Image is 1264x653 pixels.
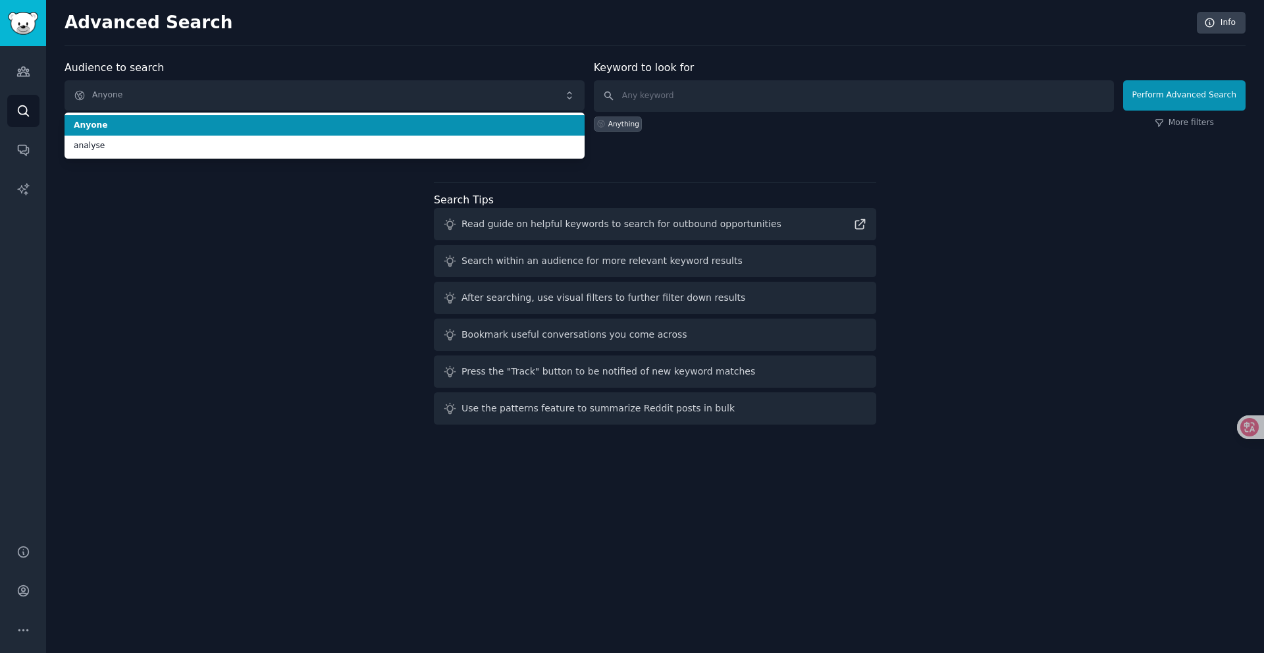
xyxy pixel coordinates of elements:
[594,80,1114,112] input: Any keyword
[461,254,743,268] div: Search within an audience for more relevant keyword results
[461,328,687,342] div: Bookmark useful conversations you come across
[65,13,1190,34] h2: Advanced Search
[74,140,575,152] span: analyse
[65,113,585,159] ul: Anyone
[594,61,695,74] label: Keyword to look for
[461,365,755,379] div: Press the "Track" button to be notified of new keyword matches
[434,194,494,206] label: Search Tips
[461,291,745,305] div: After searching, use visual filters to further filter down results
[65,80,585,111] button: Anyone
[608,119,639,128] div: Anything
[1197,12,1246,34] a: Info
[74,120,575,132] span: Anyone
[1123,80,1246,111] button: Perform Advanced Search
[461,402,735,415] div: Use the patterns feature to summarize Reddit posts in bulk
[8,12,38,35] img: GummySearch logo
[461,217,781,231] div: Read guide on helpful keywords to search for outbound opportunities
[65,61,164,74] label: Audience to search
[1155,117,1214,129] a: More filters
